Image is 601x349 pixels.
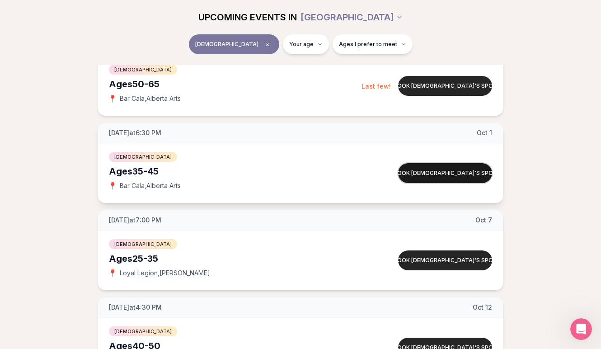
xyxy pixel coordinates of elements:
div: Ages 35-45 [109,165,364,178]
button: Book [DEMOGRAPHIC_DATA]'s spot [398,76,492,96]
button: Book [DEMOGRAPHIC_DATA]'s spot [398,163,492,183]
span: [DEMOGRAPHIC_DATA] [109,152,177,162]
span: [DEMOGRAPHIC_DATA] [109,239,177,249]
span: Ages I prefer to meet [339,41,397,48]
span: Oct 1 [477,128,492,137]
span: UPCOMING EVENTS IN [198,11,297,24]
span: Oct 7 [475,216,492,225]
span: Oct 12 [473,303,492,312]
span: [DEMOGRAPHIC_DATA] [109,326,177,336]
div: Ages 25-35 [109,252,364,265]
button: Ages I prefer to meet [333,34,413,54]
span: 📍 [109,269,116,277]
span: Bar Cala , Alberta Arts [120,181,181,190]
span: Bar Cala , Alberta Arts [120,94,181,103]
button: Book [DEMOGRAPHIC_DATA]'s spot [398,250,492,270]
span: [DEMOGRAPHIC_DATA] [109,65,177,75]
div: Ages 50-65 [109,78,362,90]
span: 📍 [109,182,116,189]
span: Your age [289,41,314,48]
span: Loyal Legion , [PERSON_NAME] [120,269,210,278]
span: Clear event type filter [262,39,273,50]
span: Last few! [362,82,391,90]
button: [GEOGRAPHIC_DATA] [300,7,403,27]
span: [DATE] at 4:30 PM [109,303,162,312]
span: 📍 [109,95,116,102]
span: [DATE] at 6:30 PM [109,128,161,137]
button: Your age [283,34,329,54]
iframe: Intercom live chat [570,318,592,340]
span: [DATE] at 7:00 PM [109,216,161,225]
span: [DEMOGRAPHIC_DATA] [195,41,258,48]
button: [DEMOGRAPHIC_DATA]Clear event type filter [189,34,279,54]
